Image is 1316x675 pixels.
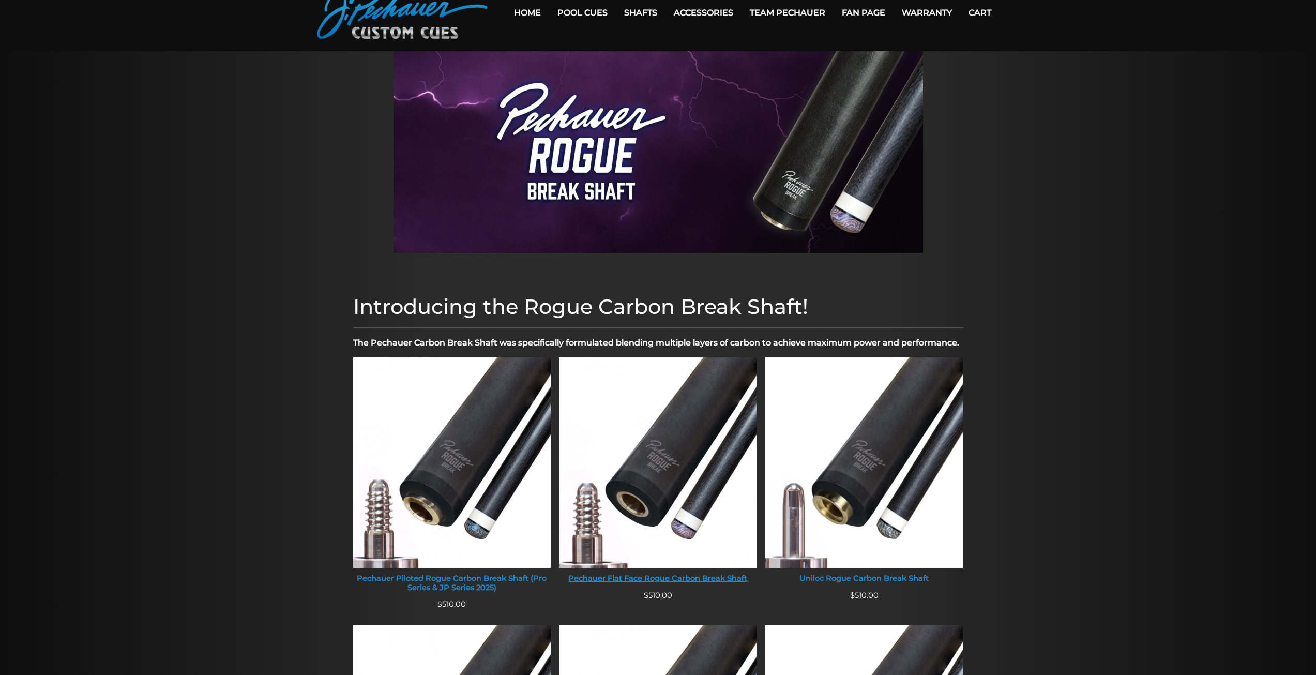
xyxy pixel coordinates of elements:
[437,599,466,609] span: 510.00
[765,574,963,583] div: Uniloc Rogue Carbon Break Shaft
[353,338,959,348] strong: The Pechauer Carbon Break Shaft was specifically formulated blending multiple layers of carbon to...
[559,357,757,568] img: Pechauer Flat Face Rogue Carbon Break Shaft
[850,591,879,600] span: 510.00
[644,591,672,600] span: 510.00
[353,357,551,568] img: Pechauer Piloted Rogue Carbon Break Shaft (Pro Series & JP Series 2025)
[765,357,963,590] a: Uniloc Rogue Carbon Break Shaft Uniloc Rogue Carbon Break Shaft
[765,357,963,568] img: Uniloc Rogue Carbon Break Shaft
[437,599,442,609] span: $
[353,357,551,599] a: Pechauer Piloted Rogue Carbon Break Shaft (Pro Series & JP Series 2025) Pechauer Piloted Rogue Ca...
[353,574,551,592] div: Pechauer Piloted Rogue Carbon Break Shaft (Pro Series & JP Series 2025)
[644,591,648,600] span: $
[850,591,855,600] span: $
[559,357,757,590] a: Pechauer Flat Face Rogue Carbon Break Shaft Pechauer Flat Face Rogue Carbon Break Shaft
[353,294,963,319] h1: Introducing the Rogue Carbon Break Shaft!
[559,574,757,583] div: Pechauer Flat Face Rogue Carbon Break Shaft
